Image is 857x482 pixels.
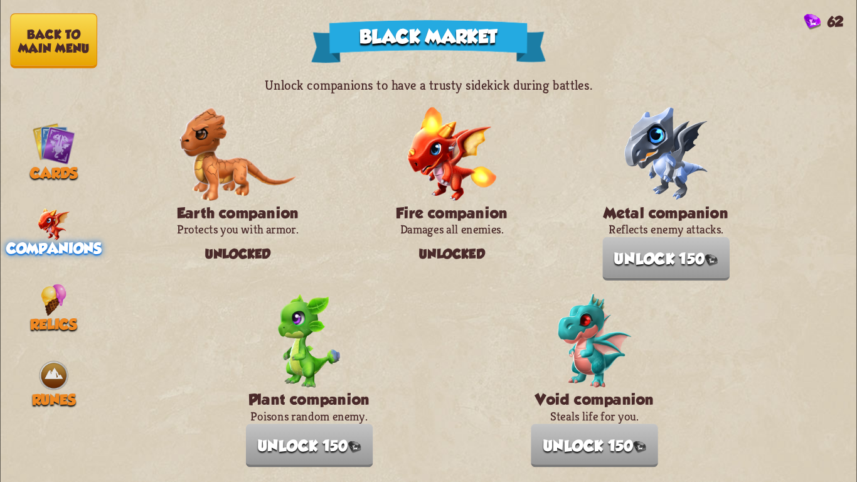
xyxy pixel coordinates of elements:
div: Black Market [311,20,546,63]
div: Unlocked [388,237,516,270]
img: Fire_Dragon_Baby.png [407,107,498,201]
h3: Void companion [531,391,659,409]
img: Void_Dragon_Baby.png [558,294,631,387]
p: Steals life for you. [531,409,659,424]
span: Runes [32,392,75,409]
button: Unlock 150 [245,424,373,467]
button: Unlock 150 [531,424,659,467]
h3: Metal companion [602,204,730,222]
p: Damages all enemies. [388,222,516,237]
p: Poisons random enemy. [245,409,373,424]
span: Companions [6,240,101,257]
img: Earth.png [38,360,70,392]
h3: Fire companion [388,204,516,222]
p: Protects you with armor. [174,222,302,237]
img: Gem.png [804,14,821,30]
img: Gem.png [705,254,717,266]
img: Gem.png [634,441,646,453]
span: Relics [30,316,77,333]
img: Little_Fire_Dragon.png [38,208,70,240]
img: Gem.png [348,441,361,453]
p: Reflects enemy attacks. [602,222,730,237]
div: Gems [804,13,843,30]
span: Cards [30,164,78,181]
img: Metal_Dragon_Baby.png [624,107,708,201]
img: Plant_Dragon_Baby.png [279,294,340,387]
img: IceCream.png [41,284,67,316]
img: Earth_Dragon_Baby.png [179,107,297,201]
button: Back to main menu [10,13,97,68]
h3: Earth companion [174,204,302,222]
h3: Plant companion [245,391,373,409]
img: Cards_Icon.png [33,122,75,164]
div: Unlocked [174,237,302,270]
button: Unlock 150 [602,237,730,281]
